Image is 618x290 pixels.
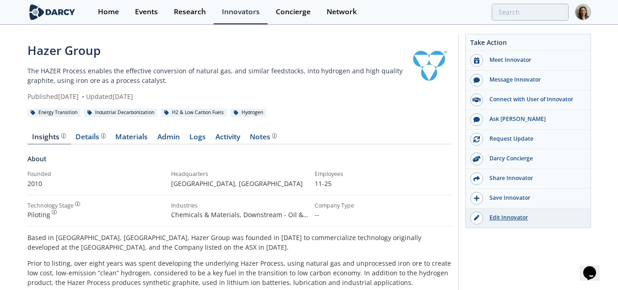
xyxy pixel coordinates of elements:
[153,133,185,144] a: Admin
[161,109,227,117] div: H2 & Low Carbon Fuels
[575,4,591,20] img: Profile
[185,133,211,144] a: Logs
[276,8,311,16] div: Concierge
[27,92,406,101] div: Published [DATE] Updated [DATE]
[174,8,206,16] div: Research
[27,210,165,219] div: Piloting
[483,154,586,163] div: Darcy Concierge
[27,133,71,144] a: Insights
[27,179,165,188] p: 2010
[27,170,165,178] div: Founded
[483,95,586,104] div: Connect with User of Innovator
[171,179,308,188] p: [GEOGRAPHIC_DATA] , [GEOGRAPHIC_DATA]
[315,210,452,219] p: --
[111,133,153,144] a: Materials
[27,109,81,117] div: Energy Transition
[315,202,452,210] div: Company Type
[245,133,282,144] a: Notes
[27,42,406,60] div: Hazer Group
[483,213,586,222] div: Edit Innovator
[222,8,260,16] div: Innovators
[466,208,591,228] a: Edit Innovator
[483,56,586,64] div: Meet Innovator
[71,133,111,144] a: Details
[315,170,452,178] div: Employees
[171,202,308,210] div: Industries
[101,133,106,138] img: information.svg
[84,109,158,117] div: Industrial Decarbonization
[27,4,77,20] img: logo-wide.svg
[98,8,119,16] div: Home
[32,133,66,141] div: Insights
[483,76,586,84] div: Message Innovator
[171,210,308,229] span: Chemicals & Materials, Downstream - Oil & Gas
[27,202,74,210] div: Technology Stage
[231,109,267,117] div: Hydrogen
[580,253,609,281] iframe: chat widget
[52,210,57,215] img: information.svg
[315,179,452,188] p: 11-25
[27,154,452,170] div: About
[75,133,106,141] div: Details
[27,66,406,85] p: The HAZER Process enables the effective conversion of natural gas, and similar feedstocks, into h...
[135,8,158,16] div: Events
[272,133,277,138] img: information.svg
[250,133,277,141] div: Notes
[483,115,586,123] div: Ask [PERSON_NAME]
[483,194,586,202] div: Save Innovator
[483,174,586,182] div: Share Innovator
[27,233,452,252] p: Based in [GEOGRAPHIC_DATA], [GEOGRAPHIC_DATA], Hazer Group was founded in [DATE] to commercialize...
[61,133,66,138] img: information.svg
[211,133,245,144] a: Activity
[466,189,591,208] button: Save Innovator
[327,8,357,16] div: Network
[466,38,591,51] div: Take Action
[492,4,569,21] input: Advanced Search
[81,92,86,101] span: •
[483,135,586,143] div: Request Update
[171,170,308,178] div: Headquarters
[27,258,452,287] p: Prior to listing, over eight years was spent developing the underlying Hazer Process, using natur...
[75,202,80,207] img: information.svg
